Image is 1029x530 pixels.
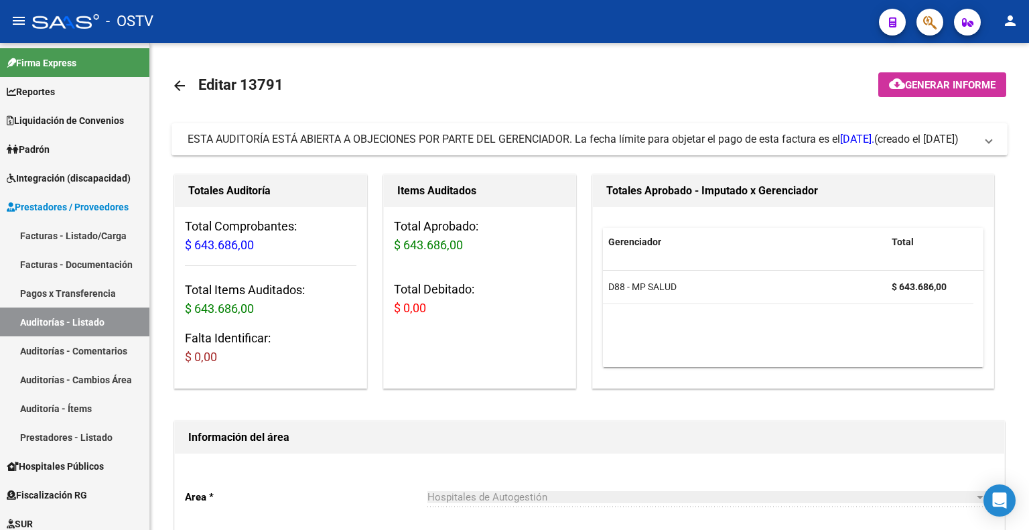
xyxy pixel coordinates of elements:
span: $ 0,00 [394,301,426,315]
h3: Total Items Auditados: [185,281,356,318]
span: Hospitales Públicos [7,459,104,474]
h1: Items Auditados [397,180,562,202]
mat-icon: arrow_back [171,78,188,94]
span: Total [892,237,914,247]
mat-icon: person [1002,13,1018,29]
h1: Totales Auditoría [188,180,353,202]
span: Firma Express [7,56,76,70]
mat-icon: cloud_download [889,76,905,92]
span: Gerenciador [608,237,661,247]
span: Hospitales de Autogestión [427,491,547,503]
h1: Totales Aprobado - Imputado x Gerenciador [606,180,980,202]
datatable-header-cell: Gerenciador [603,228,886,257]
span: Liquidación de Convenios [7,113,124,128]
h3: Total Aprobado: [394,217,565,255]
span: ESTA AUDITORÍA ESTÁ ABIERTA A OBJECIONES POR PARTE DEL GERENCIADOR. La fecha límite para objetar ... [188,133,874,145]
span: $ 643.686,00 [185,238,254,252]
span: - OSTV [106,7,153,36]
h3: Total Debitado: [394,280,565,318]
datatable-header-cell: Total [886,228,973,257]
span: D88 - MP SALUD [608,281,677,292]
span: Prestadores / Proveedores [7,200,129,214]
span: Editar 13791 [198,76,283,93]
h3: Falta Identificar: [185,329,356,367]
span: Fiscalización RG [7,488,87,503]
h3: Total Comprobantes: [185,217,356,255]
span: $ 643.686,00 [185,302,254,316]
span: [DATE]. [840,133,874,145]
span: (creado el [DATE]) [874,132,959,147]
strong: $ 643.686,00 [892,281,947,292]
span: Padrón [7,142,50,157]
p: Area * [185,490,427,505]
mat-expansion-panel-header: ESTA AUDITORÍA ESTÁ ABIERTA A OBJECIONES POR PARTE DEL GERENCIADOR. La fecha límite para objetar ... [171,123,1008,155]
span: Generar informe [905,79,996,91]
span: Reportes [7,84,55,99]
button: Generar informe [878,72,1006,97]
h1: Información del área [188,427,991,448]
span: $ 643.686,00 [394,238,463,252]
div: Open Intercom Messenger [983,484,1016,517]
mat-icon: menu [11,13,27,29]
span: Integración (discapacidad) [7,171,131,186]
span: $ 0,00 [185,350,217,364]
